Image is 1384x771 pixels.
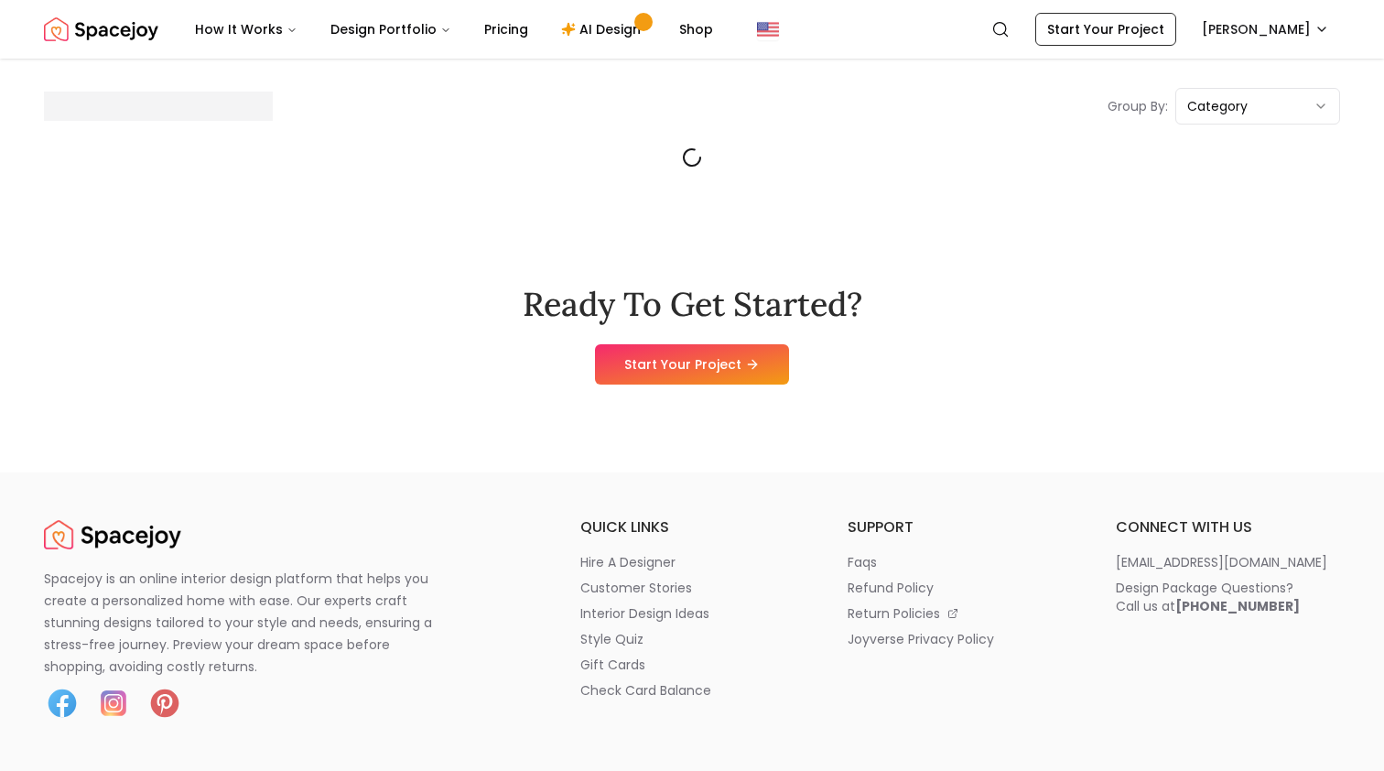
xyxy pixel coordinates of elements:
[1116,516,1340,538] h6: connect with us
[580,681,711,700] p: check card balance
[848,553,877,571] p: faqs
[146,685,183,722] img: Pinterest icon
[848,604,1072,623] a: return policies
[580,516,805,538] h6: quick links
[580,553,805,571] a: hire a designer
[1191,13,1340,46] button: [PERSON_NAME]
[848,579,934,597] p: refund policy
[580,630,643,648] p: style quiz
[848,516,1072,538] h6: support
[580,681,805,700] a: check card balance
[44,516,181,553] img: Spacejoy Logo
[1116,553,1340,571] a: [EMAIL_ADDRESS][DOMAIN_NAME]
[44,11,158,48] img: Spacejoy Logo
[580,553,676,571] p: hire a designer
[595,344,789,385] a: Start Your Project
[1116,579,1340,615] a: Design Package Questions?Call us at[PHONE_NUMBER]
[665,11,728,48] a: Shop
[1116,579,1300,615] div: Design Package Questions? Call us at
[1108,97,1168,115] p: Group By:
[470,11,543,48] a: Pricing
[848,553,1072,571] a: faqs
[180,11,728,48] nav: Main
[580,579,805,597] a: customer stories
[580,604,709,623] p: interior design ideas
[580,579,692,597] p: customer stories
[44,11,158,48] a: Spacejoy
[580,630,805,648] a: style quiz
[1116,553,1327,571] p: [EMAIL_ADDRESS][DOMAIN_NAME]
[848,630,1072,648] a: joyverse privacy policy
[180,11,312,48] button: How It Works
[44,568,454,678] p: Spacejoy is an online interior design platform that helps you create a personalized home with eas...
[523,286,862,322] h2: Ready To Get Started?
[848,630,994,648] p: joyverse privacy policy
[1035,13,1176,46] a: Start Your Project
[546,11,661,48] a: AI Design
[848,579,1072,597] a: refund policy
[44,516,181,553] a: Spacejoy
[757,18,779,40] img: United States
[44,685,81,722] img: Facebook icon
[316,11,466,48] button: Design Portfolio
[1175,597,1300,615] b: [PHONE_NUMBER]
[580,604,805,623] a: interior design ideas
[580,656,805,674] a: gift cards
[848,604,940,623] p: return policies
[580,656,645,674] p: gift cards
[95,685,132,722] img: Instagram icon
